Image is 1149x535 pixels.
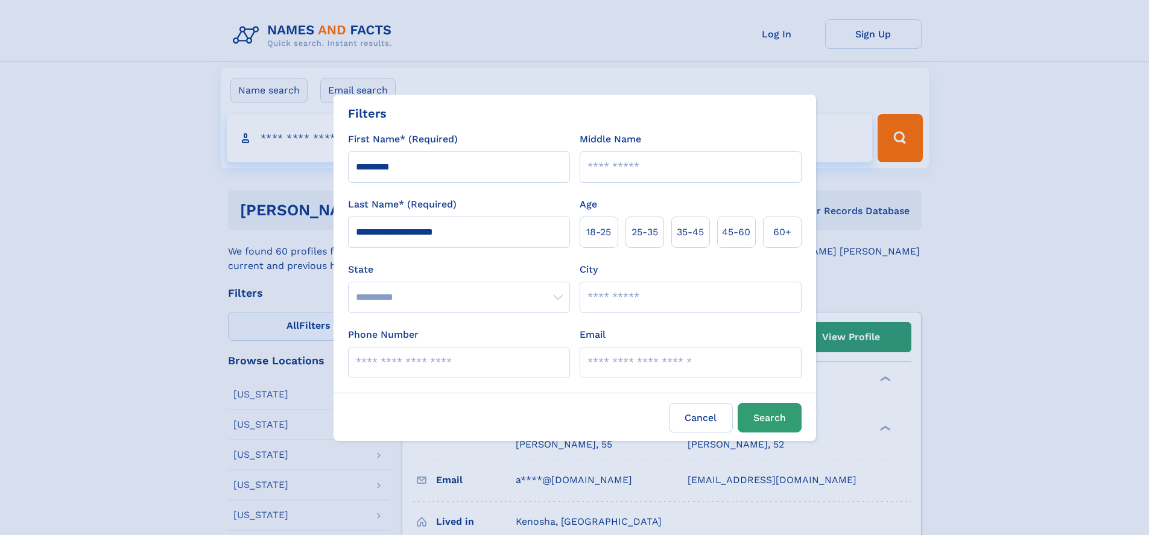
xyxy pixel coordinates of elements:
span: 35‑45 [677,225,704,239]
span: 18‑25 [586,225,611,239]
label: City [580,262,598,277]
label: Middle Name [580,132,641,147]
label: Age [580,197,597,212]
label: State [348,262,570,277]
label: Email [580,328,606,342]
div: Filters [348,104,387,122]
span: 45‑60 [722,225,750,239]
label: First Name* (Required) [348,132,458,147]
label: Phone Number [348,328,419,342]
span: 60+ [773,225,791,239]
span: 25‑35 [631,225,658,239]
label: Last Name* (Required) [348,197,457,212]
label: Cancel [669,403,733,432]
button: Search [738,403,802,432]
